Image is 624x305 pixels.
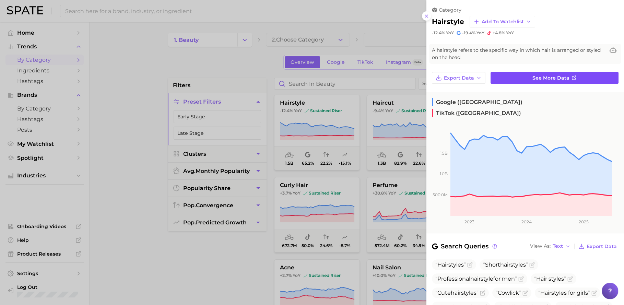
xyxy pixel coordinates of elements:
[522,290,528,296] button: Flag as miscategorized or irrelevant
[518,276,524,282] button: Flag as miscategorized or irrelevant
[577,242,619,251] button: Export Data
[482,19,524,25] span: Add to Watchlist
[521,219,532,224] tspan: 2024
[567,276,573,282] button: Flag as miscategorized or irrelevant
[432,98,522,106] span: Google ([GEOGRAPHIC_DATA])
[470,16,535,27] button: Add to Watchlist
[432,109,521,117] span: TikTok ([GEOGRAPHIC_DATA])
[579,219,589,224] tspan: 2025
[491,72,619,84] a: See more data
[432,72,485,84] button: Export Data
[534,275,566,282] span: Hair styles
[432,242,498,251] span: Search Queries
[500,261,523,268] span: hairstyle
[432,47,605,61] span: A hairstyle refers to the specific way in which hair is arranged or styled on the head.
[435,290,479,296] span: Cute s
[528,242,572,251] button: View AsText
[493,30,505,35] span: +4.8%
[439,7,461,13] span: category
[446,30,454,36] span: YoY
[435,275,517,282] span: Professional for men
[432,17,464,26] h2: hairstyle
[437,261,461,268] span: Hairstyle
[496,290,521,296] span: Cowlick
[480,290,485,296] button: Flag as miscategorized or irrelevant
[553,244,563,248] span: Text
[435,261,466,268] span: s
[532,75,569,81] span: See more data
[483,261,528,268] span: Short s
[540,290,564,296] span: Hairstyle
[462,30,475,35] span: -19.4%
[591,290,597,296] button: Flag as miscategorized or irrelevant
[470,275,493,282] span: hairstyle
[476,30,484,36] span: YoY
[467,262,473,268] button: Flag as miscategorized or irrelevant
[506,30,514,36] span: YoY
[529,262,535,268] button: Flag as miscategorized or irrelevant
[444,75,474,81] span: Export Data
[587,244,617,249] span: Export Data
[538,290,590,296] span: s for girls
[432,30,445,35] span: -12.4%
[464,219,474,224] tspan: 2023
[451,290,474,296] span: hairstyle
[530,244,551,248] span: View As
